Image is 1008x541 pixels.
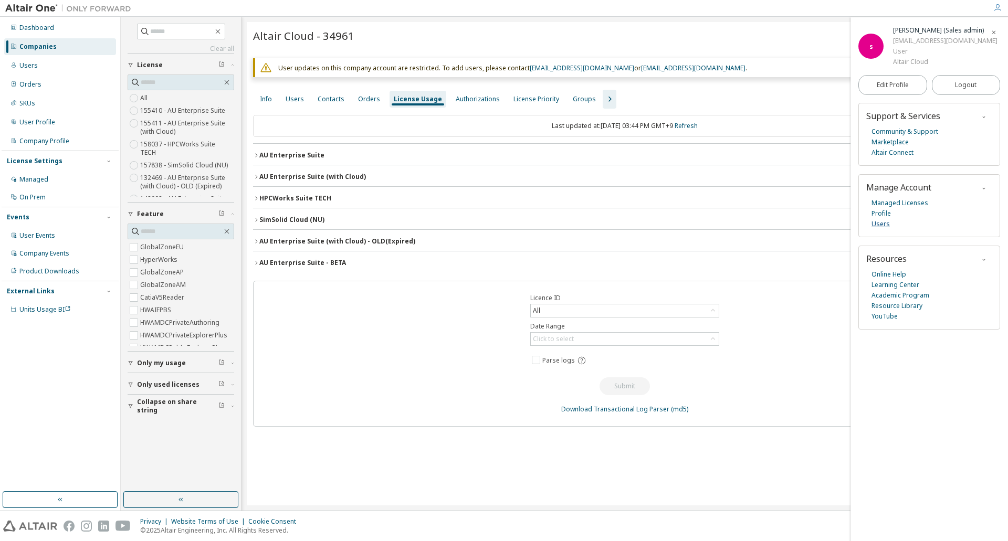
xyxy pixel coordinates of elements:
[871,147,913,158] a: Altair Connect
[877,81,909,89] span: Edit Profile
[137,210,164,218] span: Feature
[137,398,218,415] span: Collapse on share string
[19,249,69,258] div: Company Events
[600,377,650,395] button: Submit
[19,80,41,89] div: Orders
[171,517,248,526] div: Website Terms of Use
[128,45,234,53] a: Clear all
[128,395,234,418] button: Collapse on share string
[871,280,919,290] a: Learning Center
[259,216,324,224] div: SimSolid Cloud (NU)
[140,193,234,214] label: 148908 - AU Enterprise Suite - BETA
[140,526,302,535] p: © 2025 Altair Engineering, Inc. All Rights Reserved.
[675,121,698,130] a: Refresh
[19,99,35,108] div: SKUs
[932,75,1001,95] button: Logout
[871,311,898,322] a: YouTube
[218,359,225,367] span: Clear filter
[871,269,906,280] a: Online Help
[866,182,931,193] span: Manage Account
[7,287,55,295] div: External Links
[140,104,227,117] label: 155410 - AU Enterprise Suite
[955,80,976,90] span: Logout
[531,305,542,316] div: All
[260,95,272,103] div: Info
[19,43,57,51] div: Companies
[19,137,69,145] div: Company Profile
[137,61,163,69] span: License
[140,517,171,526] div: Privacy
[318,95,344,103] div: Contacts
[19,193,46,201] div: On Prem
[140,138,234,159] label: 158037 - HPCWorks Suite TECH
[531,333,719,345] div: Click to select
[140,279,188,291] label: GlobalZoneAM
[7,157,62,165] div: License Settings
[140,253,180,266] label: HyperWorks
[140,159,230,172] label: 157838 - SimSolid Cloud (NU)
[128,373,234,396] button: Only used licenses
[253,115,996,137] div: Last updated at: [DATE] 03:44 PM GMT+9
[513,95,559,103] div: License Priority
[871,219,890,229] a: Users
[259,151,324,160] div: AU Enterprise Suite
[893,36,997,46] div: [EMAIL_ADDRESS][DOMAIN_NAME]
[531,304,719,317] div: All
[530,63,634,72] a: [EMAIL_ADDRESS][DOMAIN_NAME]
[218,61,225,69] span: Clear filter
[893,57,997,67] div: Altair Cloud
[253,230,996,253] button: AU Enterprise Suite (with Cloud) - OLD(Expired)License ID: 132469
[140,241,186,253] label: GlobalZoneEU
[871,208,891,219] a: Profile
[253,208,996,231] button: SimSolid Cloud (NU)License ID: 157838
[128,203,234,226] button: Feature
[140,266,186,279] label: GlobalZoneAP
[19,231,55,240] div: User Events
[259,194,331,203] div: HPCWorks Suite TECH
[218,380,225,389] span: Clear filter
[19,24,54,32] div: Dashboard
[394,95,442,103] div: License Usage
[253,251,996,274] button: AU Enterprise Suite - BETALicense ID: 148908
[871,198,928,208] a: Managed Licenses
[137,359,186,367] span: Only my usage
[140,291,186,304] label: CatiaV5Reader
[248,517,302,526] div: Cookie Consent
[542,356,575,365] span: Parse logs
[81,521,92,532] img: instagram.svg
[893,46,997,57] div: User
[19,175,48,184] div: Managed
[218,210,225,218] span: Clear filter
[140,117,234,138] label: 155411 - AU Enterprise Suite (with Cloud)
[869,42,873,51] span: s
[866,110,940,122] span: Support & Services
[278,63,747,72] span: User updates on this company account are restricted. To add users, please contact or .
[871,301,922,311] a: Resource Library
[7,213,29,221] div: Events
[259,237,415,246] div: AU Enterprise Suite (with Cloud) - OLD (Expired)
[858,75,927,95] a: Edit Profile
[893,25,997,36] div: sohyung lee (Sales admin)
[530,294,719,302] label: Licence ID
[456,95,500,103] div: Authorizations
[358,95,380,103] div: Orders
[253,165,996,188] button: AU Enterprise Suite (with Cloud)License ID: 155411
[533,335,574,343] div: Click to select
[3,521,57,532] img: altair_logo.svg
[253,28,354,43] span: Altair Cloud - 34961
[259,259,346,267] div: AU Enterprise Suite - BETA
[98,521,109,532] img: linkedin.svg
[140,316,222,329] label: HWAMDCPrivateAuthoring
[19,61,38,70] div: Users
[140,342,227,354] label: HWAMDCPublicExplorerPlus
[641,63,745,72] a: [EMAIL_ADDRESS][DOMAIN_NAME]
[530,322,719,331] label: Date Range
[218,402,225,410] span: Clear filter
[871,290,929,301] a: Academic Program
[140,304,173,316] label: HWAIFPBS
[671,405,688,413] a: (md5)
[259,173,366,181] div: AU Enterprise Suite (with Cloud)
[871,126,938,137] a: Community & Support
[115,521,131,532] img: youtube.svg
[19,305,71,314] span: Units Usage BI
